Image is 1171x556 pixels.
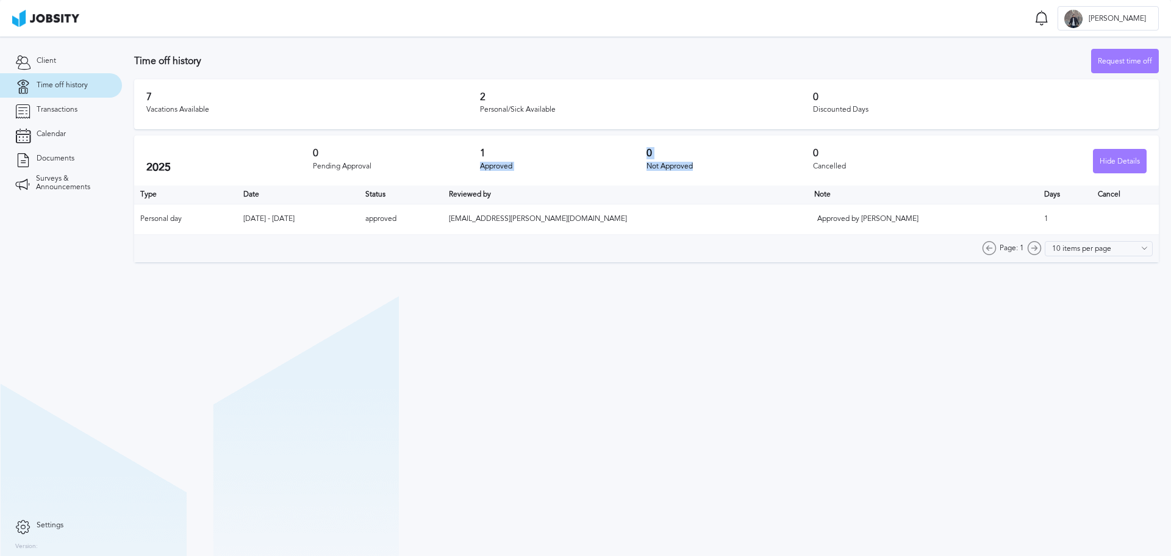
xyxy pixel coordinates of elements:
[36,175,107,192] span: Surveys & Announcements
[146,106,480,114] div: Vacations Available
[37,130,66,139] span: Calendar
[1094,150,1146,174] div: Hide Details
[443,186,809,204] th: Toggle SortBy
[134,186,237,204] th: Type
[37,154,74,163] span: Documents
[313,162,479,171] div: Pending Approval
[37,57,56,65] span: Client
[1083,15,1152,23] span: [PERSON_NAME]
[480,148,646,159] h3: 1
[146,92,480,103] h3: 7
[808,186,1038,204] th: Toggle SortBy
[237,204,359,234] td: [DATE] - [DATE]
[449,214,627,223] span: [EMAIL_ADDRESS][PERSON_NAME][DOMAIN_NAME]
[134,56,1091,67] h3: Time off history
[1058,6,1159,31] button: J[PERSON_NAME]
[1093,149,1147,173] button: Hide Details
[1038,204,1092,234] td: 1
[15,543,38,551] label: Version:
[1000,244,1024,253] span: Page: 1
[134,204,237,234] td: Personal day
[1092,186,1159,204] th: Cancel
[813,106,1147,114] div: Discounted Days
[813,92,1147,103] h3: 0
[37,81,88,90] span: Time off history
[817,215,939,223] div: Approved by [PERSON_NAME]
[646,148,813,159] h3: 0
[146,161,313,174] h2: 2025
[359,204,442,234] td: approved
[480,106,814,114] div: Personal/Sick Available
[1064,10,1083,28] div: J
[646,162,813,171] div: Not Approved
[1091,49,1159,73] button: Request time off
[480,162,646,171] div: Approved
[313,148,479,159] h3: 0
[813,162,979,171] div: Cancelled
[37,106,77,114] span: Transactions
[480,92,814,103] h3: 2
[1092,49,1158,74] div: Request time off
[37,521,63,530] span: Settings
[12,10,79,27] img: ab4bad089aa723f57921c736e9817d99.png
[1038,186,1092,204] th: Days
[359,186,442,204] th: Toggle SortBy
[237,186,359,204] th: Toggle SortBy
[813,148,979,159] h3: 0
